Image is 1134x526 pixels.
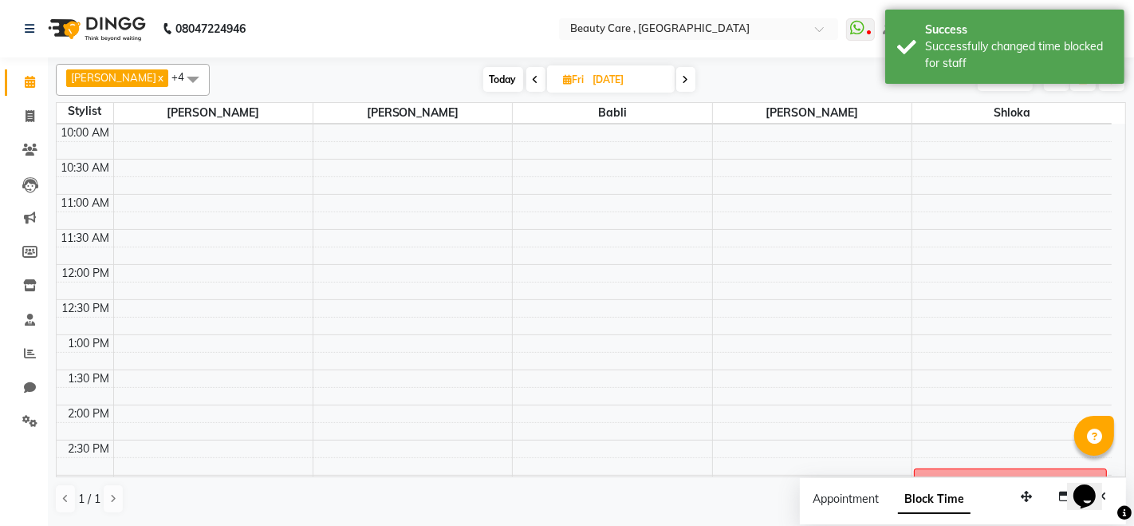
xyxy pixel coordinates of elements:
div: 2:00 PM [65,405,113,422]
div: 12:30 PM [59,300,113,317]
span: Block Time [898,485,971,514]
div: 11:00 AM [58,195,113,212]
span: Today [483,67,523,92]
div: Stylist [57,103,113,120]
div: 11:30 AM [58,230,113,247]
div: 1:00 PM [65,335,113,352]
div: 12:00 PM [59,265,113,282]
div: Successfully changed time blocked for staff [925,38,1112,72]
div: 2:30 PM [65,441,113,457]
b: 08047224946 [175,6,246,51]
div: 3:00 PM [65,476,113,492]
span: Fri [560,73,589,85]
span: [PERSON_NAME] [713,103,912,123]
span: Shloka [912,103,1112,123]
iframe: chat widget [1067,462,1118,510]
span: [PERSON_NAME] [114,103,313,123]
div: 10:00 AM [58,125,113,141]
span: Appointment [813,492,879,506]
span: 1 / 1 [78,491,100,508]
input: 2025-09-05 [589,68,668,92]
img: logo [41,6,150,51]
span: [PERSON_NAME] [71,71,156,84]
div: 10:30 AM [58,160,113,176]
div: Success [925,22,1112,38]
span: ADD NEW [982,73,1029,85]
span: [PERSON_NAME] [313,103,512,123]
span: +4 [171,70,196,83]
a: x [156,71,163,84]
span: Babli [513,103,711,123]
div: 1:30 PM [65,370,113,387]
